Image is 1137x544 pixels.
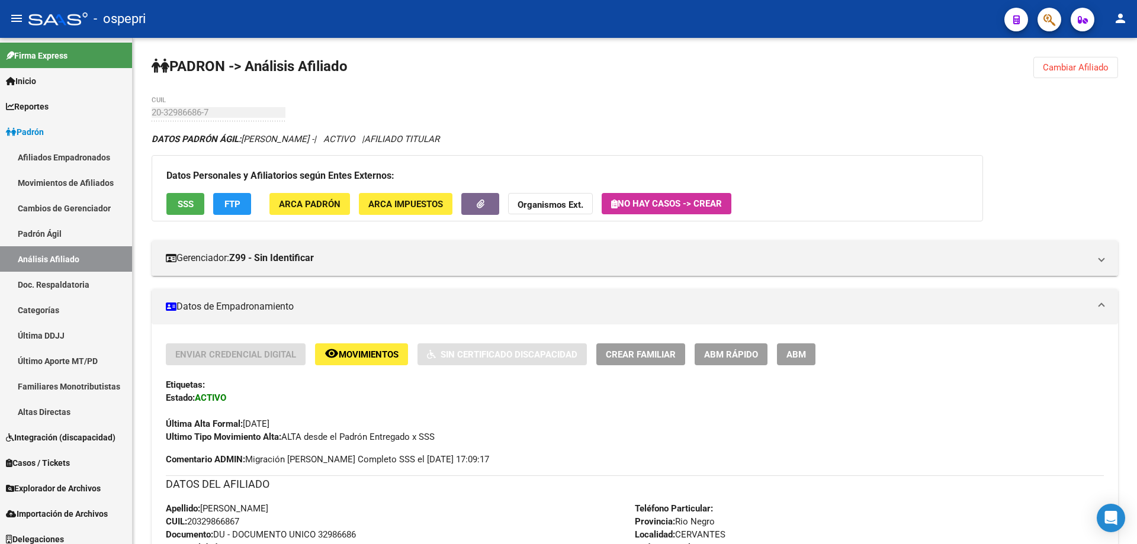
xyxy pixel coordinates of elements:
[166,529,213,540] strong: Documento:
[518,199,583,210] strong: Organismos Ext.
[166,432,281,442] strong: Ultimo Tipo Movimiento Alta:
[279,199,341,210] span: ARCA Padrón
[166,476,1104,493] h3: DATOS DEL AFILIADO
[635,529,725,540] span: CERVANTES
[152,134,314,144] span: [PERSON_NAME] -
[166,392,195,403] strong: Estado:
[166,529,356,540] span: DU - DOCUMENTO UNICO 32986686
[1033,57,1118,78] button: Cambiar Afiliado
[175,349,296,360] span: Enviar Credencial Digital
[635,503,713,514] strong: Teléfono Particular:
[166,419,243,429] strong: Última Alta Formal:
[166,503,268,514] span: [PERSON_NAME]
[6,75,36,88] span: Inicio
[1043,62,1109,73] span: Cambiar Afiliado
[596,343,685,365] button: Crear Familiar
[635,516,675,527] strong: Provincia:
[6,456,70,469] span: Casos / Tickets
[269,193,350,215] button: ARCA Padrón
[152,134,439,144] i: | ACTIVO |
[364,134,439,144] span: AFILIADO TITULAR
[777,343,815,365] button: ABM
[635,516,715,527] span: Rio Negro
[94,6,146,32] span: - ospepri
[635,529,675,540] strong: Localidad:
[6,49,68,62] span: Firma Express
[166,379,205,390] strong: Etiquetas:
[6,482,101,495] span: Explorador de Archivos
[152,240,1118,276] mat-expansion-panel-header: Gerenciador:Z99 - Sin Identificar
[508,193,593,215] button: Organismos Ext.
[6,431,115,444] span: Integración (discapacidad)
[166,193,204,215] button: SSS
[229,252,314,265] strong: Z99 - Sin Identificar
[166,168,968,184] h3: Datos Personales y Afiliatorios según Entes Externos:
[695,343,767,365] button: ABM Rápido
[339,349,399,360] span: Movimientos
[213,193,251,215] button: FTP
[166,453,489,466] span: Migración [PERSON_NAME] Completo SSS el [DATE] 17:09:17
[166,300,1090,313] mat-panel-title: Datos de Empadronamiento
[195,392,226,403] strong: ACTIVO
[1113,11,1128,25] mat-icon: person
[315,343,408,365] button: Movimientos
[166,516,187,527] strong: CUIL:
[704,349,758,360] span: ABM Rápido
[224,199,240,210] span: FTP
[611,198,722,209] span: No hay casos -> Crear
[152,134,241,144] strong: DATOS PADRÓN ÁGIL:
[178,199,194,210] span: SSS
[166,432,435,442] span: ALTA desde el Padrón Entregado x SSS
[6,125,44,139] span: Padrón
[786,349,806,360] span: ABM
[166,503,200,514] strong: Apellido:
[166,516,239,527] span: 20329866867
[6,100,49,113] span: Reportes
[441,349,577,360] span: Sin Certificado Discapacidad
[325,346,339,360] mat-icon: remove_red_eye
[417,343,587,365] button: Sin Certificado Discapacidad
[1097,504,1125,532] div: Open Intercom Messenger
[6,507,108,520] span: Importación de Archivos
[368,199,443,210] span: ARCA Impuestos
[606,349,676,360] span: Crear Familiar
[166,343,306,365] button: Enviar Credencial Digital
[166,419,269,429] span: [DATE]
[166,454,245,465] strong: Comentario ADMIN:
[152,58,348,75] strong: PADRON -> Análisis Afiliado
[602,193,731,214] button: No hay casos -> Crear
[152,289,1118,324] mat-expansion-panel-header: Datos de Empadronamiento
[9,11,24,25] mat-icon: menu
[359,193,452,215] button: ARCA Impuestos
[166,252,1090,265] mat-panel-title: Gerenciador:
